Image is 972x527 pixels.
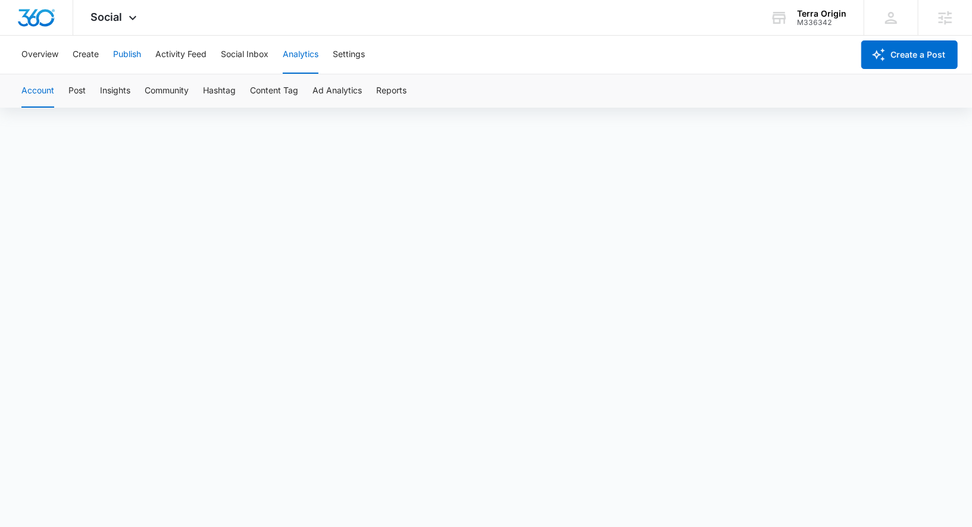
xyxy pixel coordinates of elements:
[21,36,58,74] button: Overview
[283,36,318,74] button: Analytics
[797,9,846,18] div: account name
[333,36,365,74] button: Settings
[376,74,407,108] button: Reports
[203,74,236,108] button: Hashtag
[73,36,99,74] button: Create
[145,74,189,108] button: Community
[221,36,268,74] button: Social Inbox
[250,74,298,108] button: Content Tag
[100,74,130,108] button: Insights
[21,74,54,108] button: Account
[155,36,207,74] button: Activity Feed
[312,74,362,108] button: Ad Analytics
[91,11,123,23] span: Social
[861,40,958,69] button: Create a Post
[797,18,846,27] div: account id
[68,74,86,108] button: Post
[113,36,141,74] button: Publish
